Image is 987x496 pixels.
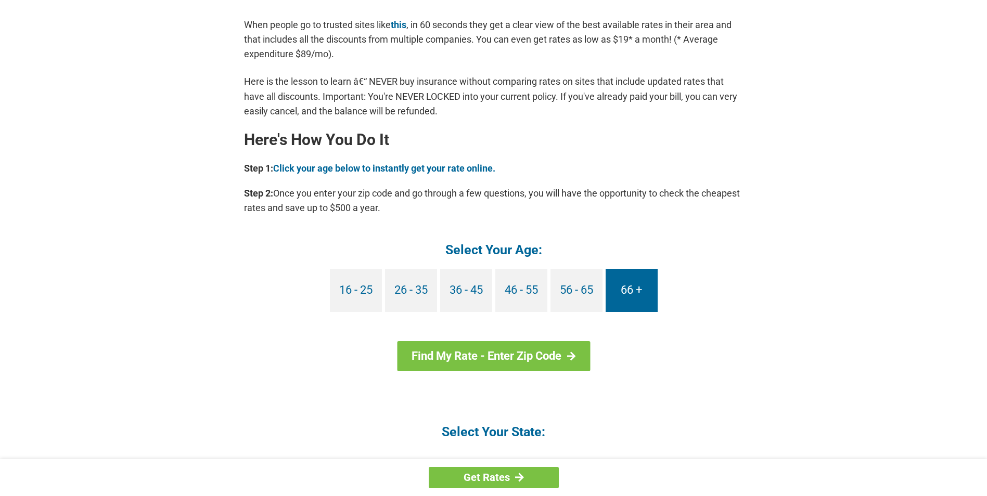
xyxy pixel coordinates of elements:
b: Step 2: [244,188,273,199]
p: When people go to trusted sites like , in 60 seconds they get a clear view of the best available ... [244,18,744,61]
p: Here is the lesson to learn â€“ NEVER buy insurance without comparing rates on sites that include... [244,74,744,118]
a: Click your age below to instantly get your rate online. [273,163,495,174]
a: Find My Rate - Enter Zip Code [397,341,590,371]
a: 46 - 55 [495,269,547,312]
a: 36 - 45 [440,269,492,312]
p: Once you enter your zip code and go through a few questions, you will have the opportunity to che... [244,186,744,215]
a: this [391,19,406,30]
h4: Select Your Age: [244,241,744,258]
b: Step 1: [244,163,273,174]
a: 56 - 65 [550,269,603,312]
a: 16 - 25 [330,269,382,312]
h2: Here's How You Do It [244,132,744,148]
h4: Select Your State: [244,423,744,440]
a: 26 - 35 [385,269,437,312]
a: Get Rates [429,467,559,488]
a: 66 + [606,269,658,312]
